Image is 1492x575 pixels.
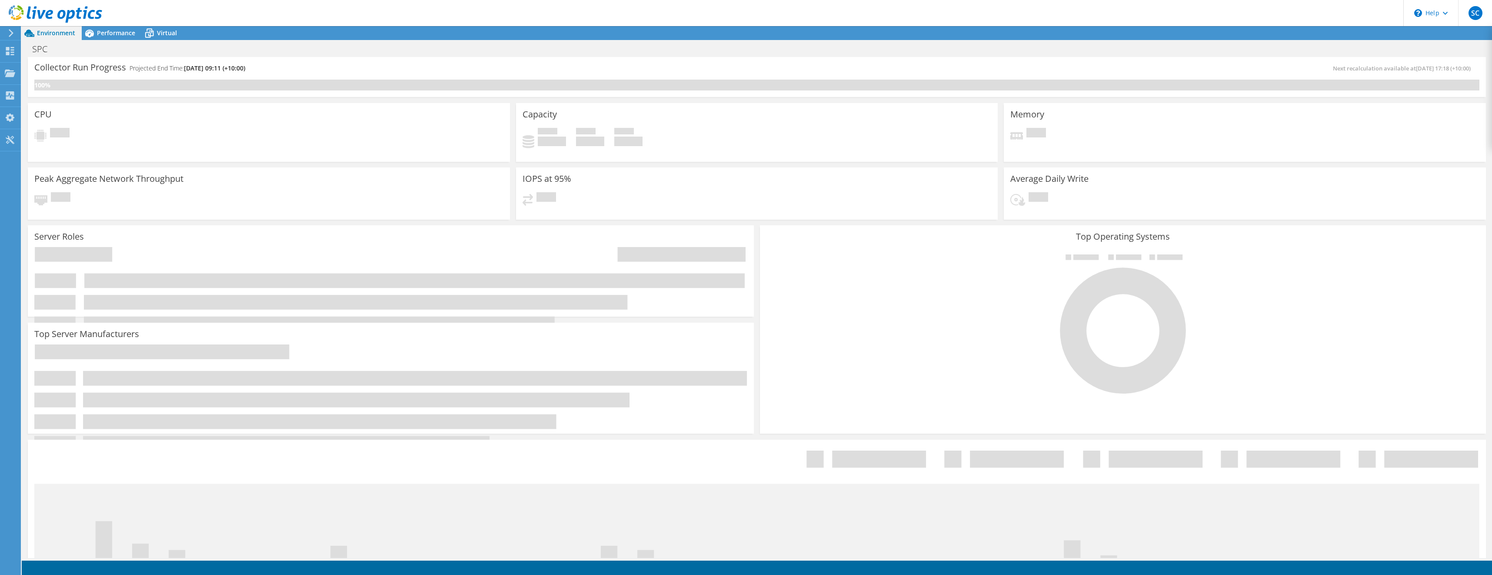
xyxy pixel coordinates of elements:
[184,64,245,72] span: [DATE] 09:11 (+10:00)
[34,232,84,241] h3: Server Roles
[538,137,566,146] h4: 0 GiB
[157,29,177,37] span: Virtual
[614,128,634,137] span: Total
[576,128,596,137] span: Free
[34,174,183,184] h3: Peak Aggregate Network Throughput
[536,192,556,204] span: Pending
[523,174,571,184] h3: IOPS at 95%
[130,64,245,73] h4: Projected End Time:
[1029,192,1048,204] span: Pending
[1469,6,1482,20] span: SC
[51,192,70,204] span: Pending
[50,128,70,140] span: Pending
[538,128,557,137] span: Used
[1333,64,1475,72] span: Next recalculation available at
[1010,110,1044,119] h3: Memory
[1414,9,1422,17] svg: \n
[1026,128,1046,140] span: Pending
[614,137,643,146] h4: 0 GiB
[28,44,61,54] h1: SPC
[523,110,557,119] h3: Capacity
[1416,64,1471,72] span: [DATE] 17:18 (+10:00)
[37,29,75,37] span: Environment
[34,110,52,119] h3: CPU
[34,329,139,339] h3: Top Server Manufacturers
[576,137,604,146] h4: 0 GiB
[1010,174,1089,184] h3: Average Daily Write
[97,29,135,37] span: Performance
[766,232,1479,241] h3: Top Operating Systems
